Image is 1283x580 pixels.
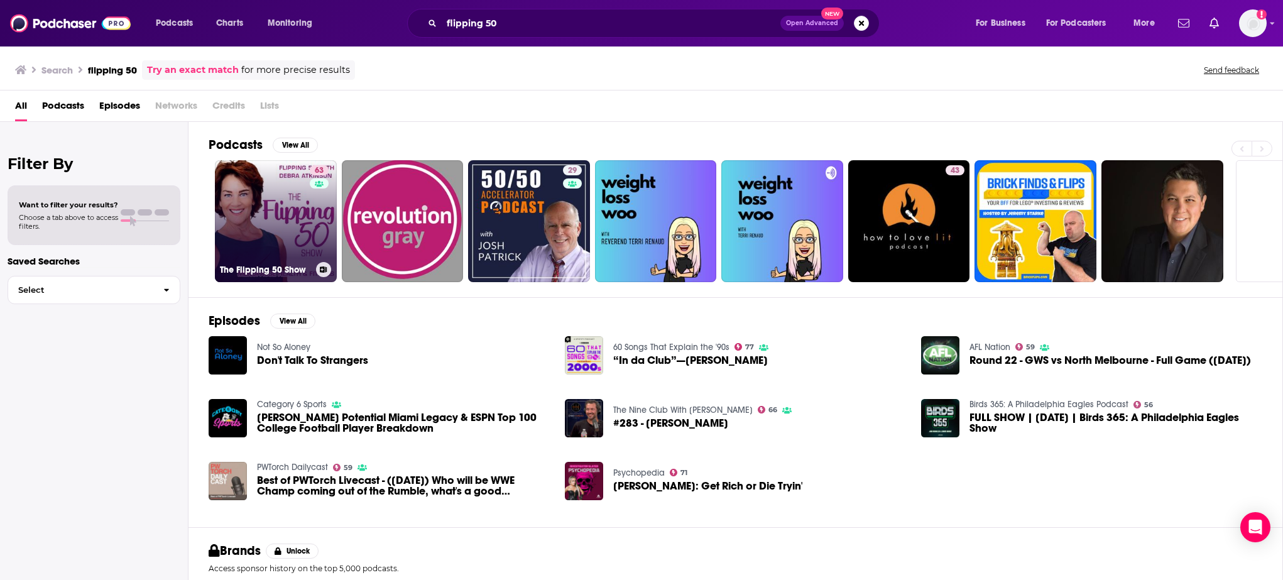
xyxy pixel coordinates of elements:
[333,464,353,471] a: 59
[209,336,247,375] a: Don't Talk To Strangers
[563,165,582,175] a: 29
[257,342,310,353] a: Not So Aloney
[99,96,140,121] a: Episodes
[969,355,1251,366] span: Round 22 - GWS vs North Melbourne - Full Game ([DATE])
[613,355,768,366] a: “In da Club”—50 Cent
[209,313,260,329] h2: Episodes
[951,165,959,177] span: 43
[147,63,239,77] a: Try an exact match
[209,462,247,500] img: Best of PWTorch Livecast - (1-15-2015) Who will be WWE Champ coming out of the Rumble, what's a g...
[613,481,802,491] span: [PERSON_NAME]: Get Rich or Die Tryin'
[1200,65,1263,75] button: Send feedback
[419,9,892,38] div: Search podcasts, credits, & more...
[1204,13,1224,34] a: Show notifications dropdown
[1026,344,1035,350] span: 59
[1046,14,1106,32] span: For Podcasters
[8,155,180,173] h2: Filter By
[257,355,368,366] a: Don't Talk To Strangers
[215,160,337,282] a: 63The Flipping 50 Show
[209,543,261,559] h2: Brands
[257,412,550,434] a: Rueben Bain's Potential Miami Legacy & ESPN Top 100 College Football Player Breakdown
[209,399,247,437] img: Rueben Bain's Potential Miami Legacy & ESPN Top 100 College Football Player Breakdown
[257,412,550,434] span: [PERSON_NAME] Potential Miami Legacy & ESPN Top 100 College Football Player Breakdown
[1239,9,1267,37] span: Logged in as Ashley_Beenen
[41,64,73,76] h3: Search
[19,200,118,209] span: Want to filter your results?
[344,465,352,471] span: 59
[969,399,1128,410] a: Birds 365: A Philadelphia Eagles Podcast
[88,64,137,76] h3: flipping 50
[209,564,1262,573] p: Access sponsor history on the top 5,000 podcasts.
[969,355,1251,366] a: Round 22 - GWS vs North Melbourne - Full Game (10.08.25)
[967,13,1041,33] button: open menu
[208,13,251,33] a: Charts
[257,462,328,473] a: PWTorch Dailycast
[1239,9,1267,37] img: User Profile
[8,276,180,304] button: Select
[565,336,603,375] img: “In da Club”—50 Cent
[670,469,688,476] a: 71
[613,468,665,478] a: Psychopedia
[1015,343,1035,351] a: 59
[241,63,350,77] span: for more precise results
[209,137,318,153] a: PodcastsView All
[921,336,959,375] a: Round 22 - GWS vs North Melbourne - Full Game (10.08.25)
[768,407,777,413] span: 66
[680,470,687,476] span: 71
[1144,402,1153,408] span: 56
[946,165,964,175] a: 43
[270,314,315,329] button: View All
[1125,13,1171,33] button: open menu
[1133,14,1155,32] span: More
[310,165,329,175] a: 63
[613,405,753,415] a: The Nine Club With Chris Roberts
[42,96,84,121] a: Podcasts
[315,165,324,177] span: 63
[848,160,970,282] a: 43
[468,160,590,282] a: 29
[921,399,959,437] img: FULL SHOW | Thursday March 6th, 2025 | Birds 365: A Philadelphia Eagles Show
[147,13,209,33] button: open menu
[220,265,311,275] h3: The Flipping 50 Show
[273,138,318,153] button: View All
[758,406,778,413] a: 66
[442,13,780,33] input: Search podcasts, credits, & more...
[155,96,197,121] span: Networks
[734,343,755,351] a: 77
[565,462,603,500] img: 50 Cent: Get Rich or Die Tryin'
[976,14,1025,32] span: For Business
[568,165,577,177] span: 29
[216,14,243,32] span: Charts
[8,255,180,267] p: Saved Searches
[1240,512,1270,542] div: Open Intercom Messenger
[266,544,319,559] button: Unlock
[10,11,131,35] img: Podchaser - Follow, Share and Rate Podcasts
[1133,401,1154,408] a: 56
[8,286,153,294] span: Select
[209,313,315,329] a: EpisodesView All
[969,412,1262,434] a: FULL SHOW | Thursday March 6th, 2025 | Birds 365: A Philadelphia Eagles Show
[613,355,768,366] span: “In da Club”—[PERSON_NAME]
[268,14,312,32] span: Monitoring
[565,399,603,437] img: #283 - Chad Caruso
[613,418,728,429] a: #283 - Chad Caruso
[780,16,844,31] button: Open AdvancedNew
[969,342,1010,353] a: AFL Nation
[209,137,263,153] h2: Podcasts
[1257,9,1267,19] svg: Add a profile image
[212,96,245,121] span: Credits
[1038,13,1125,33] button: open menu
[15,96,27,121] span: All
[1239,9,1267,37] button: Show profile menu
[613,418,728,429] span: #283 - [PERSON_NAME]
